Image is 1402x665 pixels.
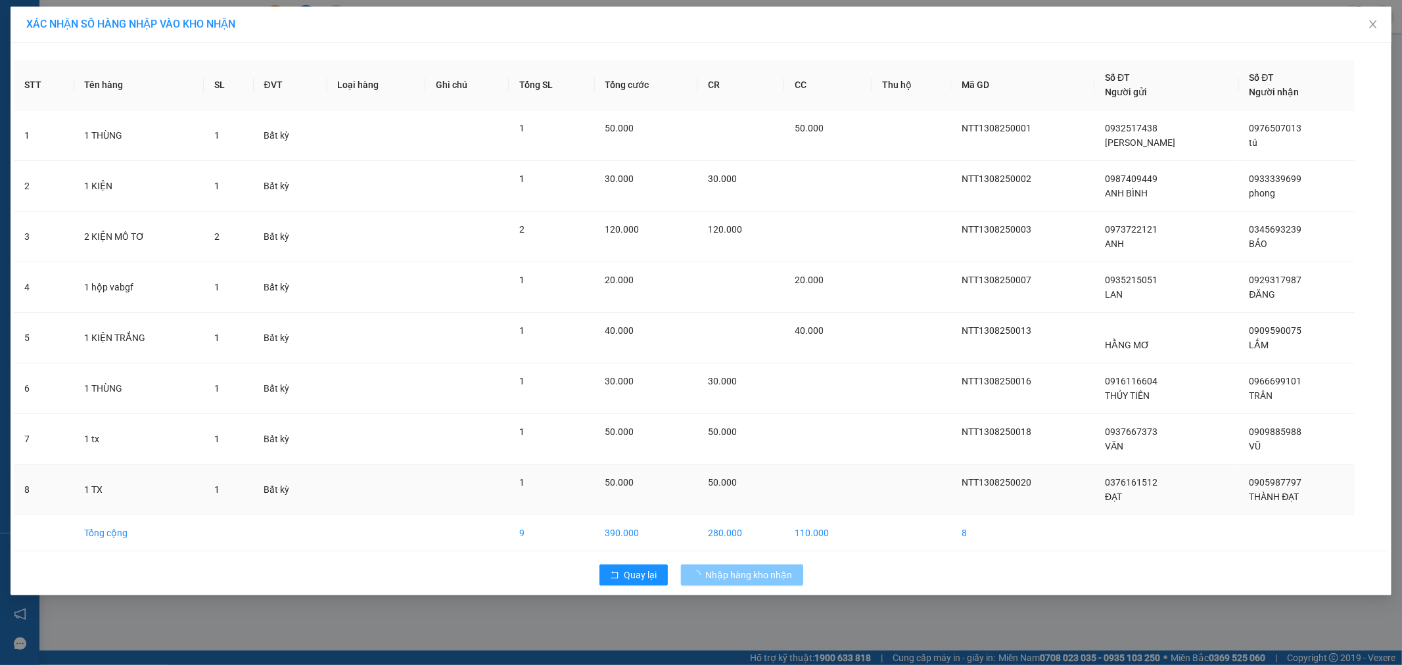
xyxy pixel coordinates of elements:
[1105,72,1130,83] span: Số ĐT
[519,477,525,488] span: 1
[708,376,737,386] span: 30.000
[74,262,204,313] td: 1 hộp vabgf
[1250,137,1258,148] span: tú
[1250,340,1269,350] span: LẮM
[605,477,634,488] span: 50.000
[691,570,706,580] span: loading
[708,426,737,437] span: 50.000
[708,173,737,184] span: 30.000
[1250,376,1302,386] span: 0966699101
[962,173,1031,184] span: NTT1308250002
[595,60,697,110] th: Tổng cước
[74,212,204,262] td: 2 KIỆN MÔ TƠ
[962,224,1031,235] span: NTT1308250003
[605,426,634,437] span: 50.000
[214,130,220,141] span: 1
[519,376,525,386] span: 1
[872,60,952,110] th: Thu hộ
[1250,239,1268,249] span: BẢO
[14,313,74,363] td: 5
[14,262,74,313] td: 4
[74,60,204,110] th: Tên hàng
[1105,173,1157,184] span: 0987409449
[708,224,742,235] span: 120.000
[962,426,1031,437] span: NTT1308250018
[605,325,634,336] span: 40.000
[254,414,327,465] td: Bất kỳ
[1105,390,1150,401] span: THỦY TIÊN
[519,275,525,285] span: 1
[519,123,525,133] span: 1
[519,224,525,235] span: 2
[951,515,1094,551] td: 8
[74,313,204,363] td: 1 KIỆN TRẮNG
[1105,188,1148,198] span: ANH BÌNH
[681,564,803,585] button: Nhập hàng kho nhận
[605,173,634,184] span: 30.000
[1105,239,1124,249] span: ANH
[254,363,327,414] td: Bất kỳ
[1355,7,1391,43] button: Close
[1105,441,1123,451] span: VĂN
[509,60,595,110] th: Tổng SL
[1250,441,1261,451] span: VŨ
[519,325,525,336] span: 1
[1250,72,1274,83] span: Số ĐT
[1250,492,1299,502] span: THÀNH ĐẠT
[1250,325,1302,336] span: 0909590075
[1105,477,1157,488] span: 0376161512
[1250,224,1302,235] span: 0345693239
[605,376,634,386] span: 30.000
[962,477,1031,488] span: NTT1308250020
[74,110,204,161] td: 1 THÙNG
[254,60,327,110] th: ĐVT
[214,181,220,191] span: 1
[784,60,872,110] th: CC
[74,363,204,414] td: 1 THÙNG
[605,123,634,133] span: 50.000
[708,477,737,488] span: 50.000
[14,465,74,515] td: 8
[962,123,1031,133] span: NTT1308250001
[214,434,220,444] span: 1
[795,325,824,336] span: 40.000
[214,332,220,343] span: 1
[509,515,595,551] td: 9
[254,313,327,363] td: Bất kỳ
[706,568,793,582] span: Nhập hàng kho nhận
[327,60,426,110] th: Loại hàng
[1250,426,1302,437] span: 0909885988
[1250,87,1299,97] span: Người nhận
[1105,289,1123,300] span: LAN
[599,564,668,585] button: rollbackQuay lại
[214,484,220,495] span: 1
[697,515,785,551] td: 280.000
[254,161,327,212] td: Bất kỳ
[605,224,640,235] span: 120.000
[14,212,74,262] td: 3
[254,110,327,161] td: Bất kỳ
[519,173,525,184] span: 1
[1250,275,1302,285] span: 0929317987
[74,161,204,212] td: 1 KIỆN
[214,383,220,394] span: 1
[1105,224,1157,235] span: 0973722121
[1105,426,1157,437] span: 0937667373
[1105,123,1157,133] span: 0932517438
[74,515,204,551] td: Tổng cộng
[624,568,657,582] span: Quay lại
[951,60,1094,110] th: Mã GD
[605,275,634,285] span: 20.000
[14,60,74,110] th: STT
[254,212,327,262] td: Bất kỳ
[962,376,1031,386] span: NTT1308250016
[74,414,204,465] td: 1 tx
[784,515,872,551] td: 110.000
[14,110,74,161] td: 1
[425,60,508,110] th: Ghi chú
[1368,19,1378,30] span: close
[1250,123,1302,133] span: 0976507013
[26,18,235,30] span: XÁC NHẬN SỐ HÀNG NHẬP VÀO KHO NHẬN
[610,570,619,581] span: rollback
[1250,390,1273,401] span: TRÂN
